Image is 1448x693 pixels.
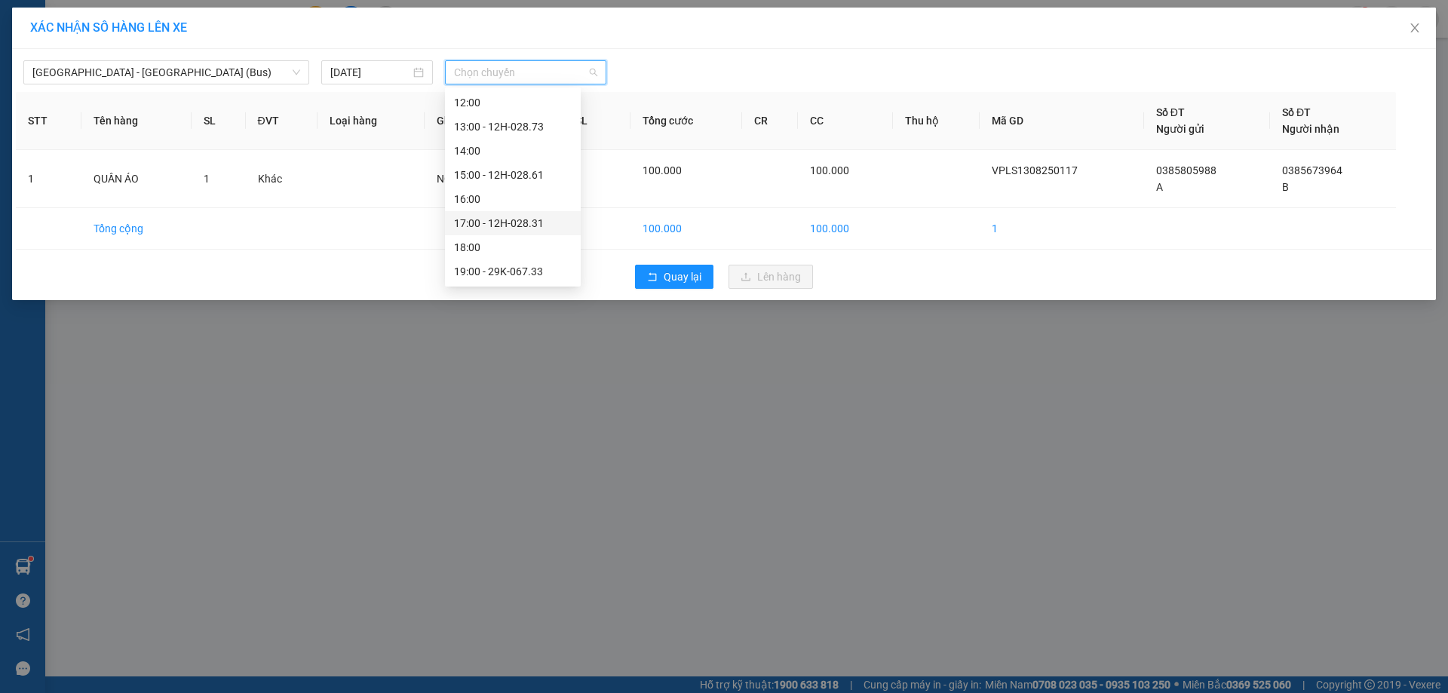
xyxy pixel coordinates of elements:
span: 0385673964 [1282,164,1342,176]
th: Mã GD [980,92,1144,150]
div: 15:00 - 12H-028.61 [454,167,572,183]
th: ĐVT [246,92,318,150]
button: uploadLên hàng [729,265,813,289]
span: Người gửi [1156,123,1204,135]
th: Tổng SL [537,92,630,150]
div: 14:00 [454,143,572,159]
td: Tổng cộng [81,208,192,250]
th: CC [798,92,892,150]
th: Tên hàng [81,92,192,150]
span: B [1282,181,1289,193]
span: A [1156,181,1163,193]
th: STT [16,92,81,150]
span: 0385805988 [1156,164,1216,176]
div: 16:00 [454,191,572,207]
span: Số ĐT [1282,106,1311,118]
div: 13:00 - 12H-028.73 [454,118,572,135]
span: 100.000 [810,164,849,176]
span: Người nhận [1282,123,1339,135]
div: 19:00 - 29K-067.33 [454,263,572,280]
div: 12:00 [454,94,572,111]
td: 1 [537,208,630,250]
th: Tổng cước [630,92,742,150]
td: 100.000 [798,208,892,250]
span: NG GỬI TT [437,173,488,185]
input: 13/08/2025 [330,64,410,81]
span: rollback [647,271,658,284]
th: SL [192,92,246,150]
button: rollbackQuay lại [635,265,713,289]
div: 18:00 [454,239,572,256]
th: Ghi chú [425,92,537,150]
td: 1 [980,208,1144,250]
span: Số ĐT [1156,106,1185,118]
span: VPLS1308250117 [992,164,1078,176]
td: QUẦN ÁO [81,150,192,208]
button: Close [1394,8,1436,50]
span: XÁC NHẬN SỐ HÀNG LÊN XE [30,20,187,35]
span: Lạng Sơn - Hà Nội (Bus) [32,61,300,84]
div: 17:00 - 12H-028.31 [454,215,572,232]
td: 1 [16,150,81,208]
th: CR [742,92,799,150]
span: 100.000 [643,164,682,176]
th: Thu hộ [893,92,980,150]
span: Quay lại [664,268,701,285]
span: 1 [204,173,210,185]
span: Chọn chuyến [454,61,597,84]
td: Khác [246,150,318,208]
span: close [1409,22,1421,34]
th: Loại hàng [318,92,425,150]
td: 100.000 [630,208,742,250]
